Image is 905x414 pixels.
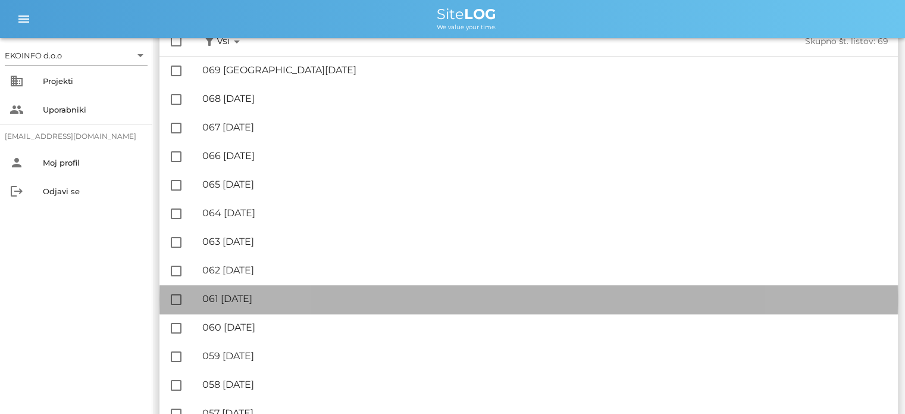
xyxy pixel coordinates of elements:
[566,36,889,46] div: Skupno št. listov: 69
[5,50,62,61] div: EKOINFO d.o.o
[202,34,217,49] button: filter_alt
[202,122,888,133] div: 067 [DATE]
[10,74,24,88] i: business
[464,5,496,23] b: LOG
[845,357,905,414] div: Pripomoček za klepet
[437,5,496,23] span: Site
[217,34,244,49] span: Vsi
[133,48,148,63] i: arrow_drop_down
[43,186,143,196] div: Odjavi se
[202,322,888,333] div: 060 [DATE]
[202,150,888,161] div: 066 [DATE]
[202,350,888,362] div: 059 [DATE]
[202,179,888,190] div: 065 [DATE]
[43,105,143,114] div: Uporabniki
[202,293,888,304] div: 061 [DATE]
[10,155,24,170] i: person
[202,207,888,219] div: 064 [DATE]
[43,158,143,167] div: Moj profil
[845,357,905,414] iframe: Chat Widget
[17,12,31,26] i: menu
[202,236,888,247] div: 063 [DATE]
[437,23,496,31] span: We value your time.
[202,264,888,276] div: 062 [DATE]
[10,102,24,117] i: people
[10,184,24,198] i: logout
[230,35,244,49] i: arrow_drop_down
[202,379,888,390] div: 058 [DATE]
[43,76,143,86] div: Projekti
[202,64,888,76] div: 069 [GEOGRAPHIC_DATA][DATE]
[5,46,148,65] div: EKOINFO d.o.o
[202,93,888,104] div: 068 [DATE]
